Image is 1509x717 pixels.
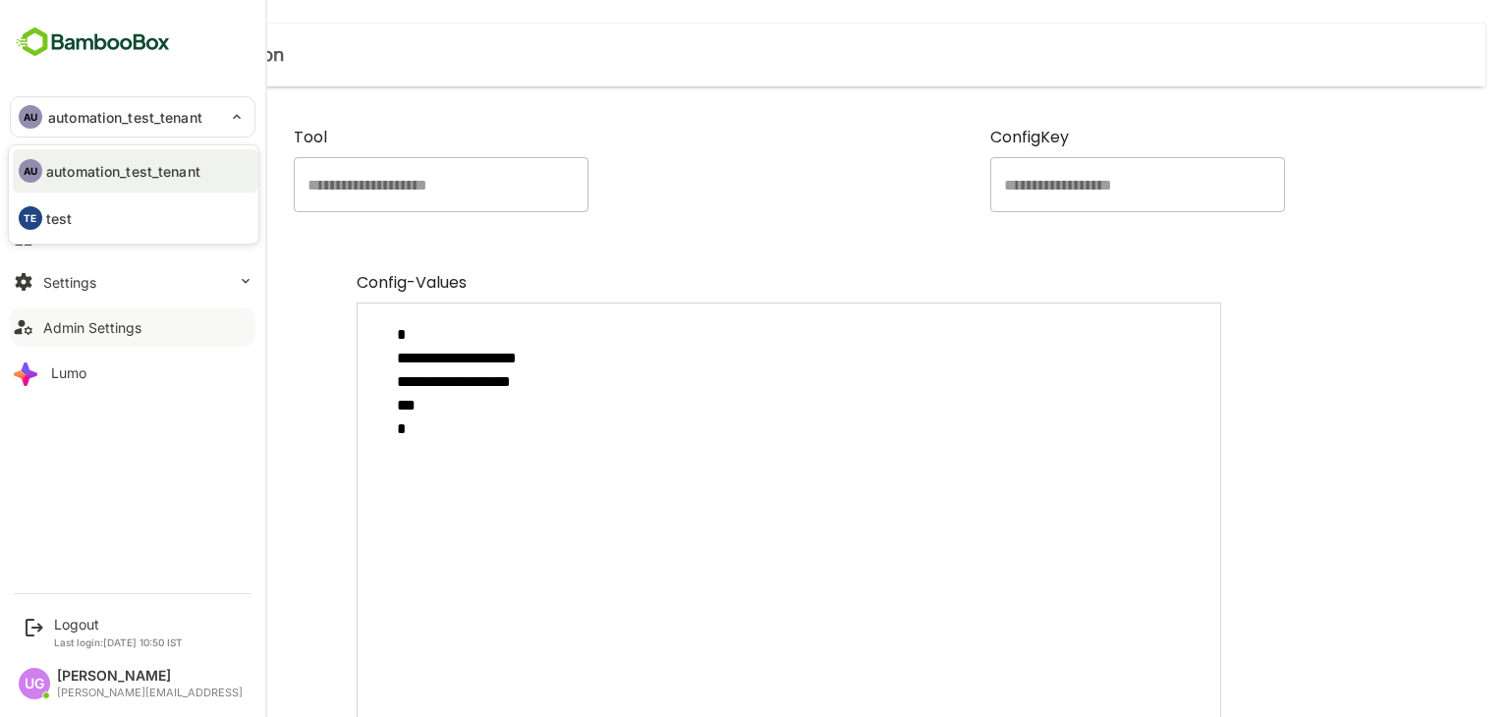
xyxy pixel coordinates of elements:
div: AU [19,159,42,183]
button: close [35,35,75,75]
p: test [46,208,73,229]
label: Tool [225,126,520,149]
label: ConfigKey [922,126,1216,149]
div: TE [19,206,42,230]
h6: Edit Config-Json [75,39,215,71]
p: automation_test_tenant [46,161,200,182]
label: Config-Values [288,271,1152,295]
